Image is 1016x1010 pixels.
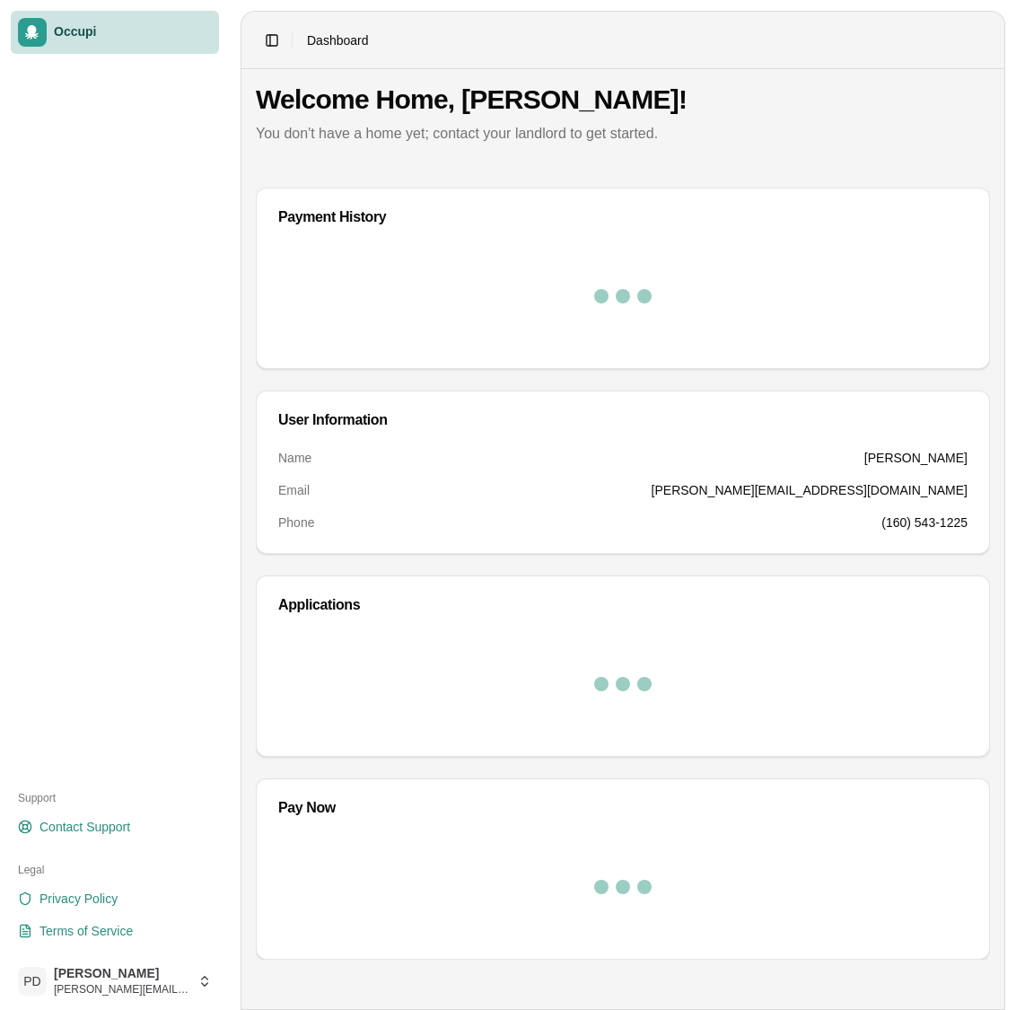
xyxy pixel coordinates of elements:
[652,481,968,499] dd: [PERSON_NAME][EMAIL_ADDRESS][DOMAIN_NAME]
[881,514,968,531] dd: (160) 543-1225
[11,917,219,945] a: Terms of Service
[54,966,190,982] span: [PERSON_NAME]
[278,413,968,427] div: User Information
[864,449,968,467] dd: [PERSON_NAME]
[278,598,968,612] div: Applications
[256,123,990,145] p: You don't have a home yet; contact your landlord to get started.
[39,922,133,940] span: Terms of Service
[307,31,369,49] nav: breadcrumb
[256,83,990,116] h1: Welcome Home, [PERSON_NAME]!
[278,481,310,499] dt: Email
[11,812,219,841] a: Contact Support
[11,856,219,884] div: Legal
[278,514,314,531] dt: Phone
[39,818,130,836] span: Contact Support
[307,31,369,49] span: Dashboard
[278,801,968,815] div: Pay Now
[54,982,190,997] span: [PERSON_NAME][EMAIL_ADDRESS][DOMAIN_NAME]
[11,11,219,54] a: Occupi
[278,210,968,224] div: Payment History
[39,890,118,908] span: Privacy Policy
[54,24,212,40] span: Occupi
[11,960,219,1003] button: PD[PERSON_NAME][PERSON_NAME][EMAIL_ADDRESS][DOMAIN_NAME]
[18,967,47,996] span: PD
[11,884,219,913] a: Privacy Policy
[278,449,311,467] dt: Name
[11,784,219,812] div: Support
